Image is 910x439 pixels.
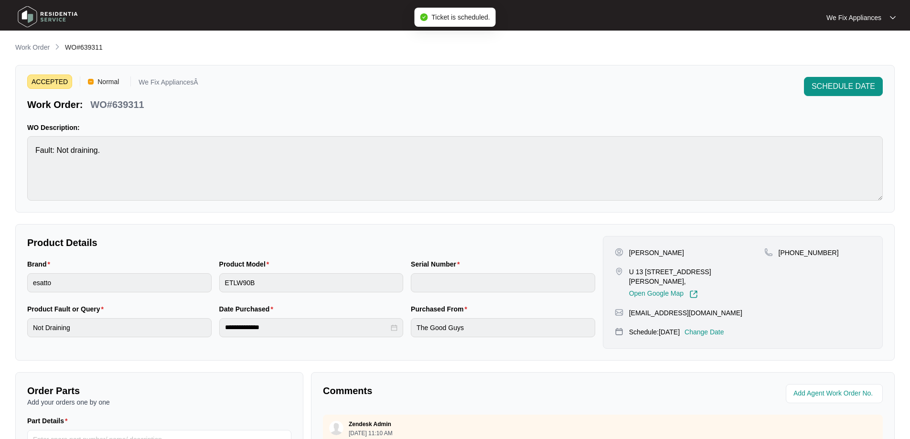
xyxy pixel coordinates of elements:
p: [DATE] 11:10 AM [349,430,393,436]
label: Product Model [219,259,273,269]
img: map-pin [615,327,623,336]
img: user.svg [329,421,343,435]
input: Purchased From [411,318,595,337]
a: Work Order [13,43,52,53]
img: Vercel Logo [88,79,94,85]
input: Add Agent Work Order No. [793,388,877,399]
span: ACCEPTED [27,75,72,89]
p: Add your orders one by one [27,397,291,407]
img: chevron-right [54,43,61,51]
label: Brand [27,259,54,269]
img: dropdown arrow [890,15,896,20]
span: Normal [94,75,123,89]
p: We Fix Appliances [826,13,881,22]
button: SCHEDULE DATE [804,77,883,96]
input: Brand [27,273,212,292]
span: SCHEDULE DATE [812,81,875,92]
input: Product Model [219,273,404,292]
input: Serial Number [411,273,595,292]
p: WO Description: [27,123,883,132]
img: map-pin [615,308,623,317]
p: [PERSON_NAME] [629,248,684,257]
p: [EMAIL_ADDRESS][DOMAIN_NAME] [629,308,742,318]
p: Work Order [15,43,50,52]
span: WO#639311 [65,43,103,51]
label: Date Purchased [219,304,277,314]
img: map-pin [615,267,623,276]
p: Change Date [685,327,724,337]
p: Product Details [27,236,595,249]
img: user-pin [615,248,623,257]
p: Zendesk Admin [349,420,391,428]
p: U 13 [STREET_ADDRESS][PERSON_NAME], [629,267,764,286]
span: check-circle [420,13,428,21]
img: map-pin [764,248,773,257]
p: Comments [323,384,596,397]
a: Open Google Map [629,290,698,299]
label: Part Details [27,416,72,426]
img: Link-External [689,290,698,299]
p: We Fix AppliancesÂ [139,79,198,89]
label: Purchased From [411,304,471,314]
p: WO#639311 [90,98,144,111]
textarea: Fault: Not draining. [27,136,883,201]
span: Ticket is scheduled. [431,13,490,21]
img: residentia service logo [14,2,81,31]
label: Serial Number [411,259,463,269]
label: Product Fault or Query [27,304,107,314]
p: Order Parts [27,384,291,397]
p: [PHONE_NUMBER] [779,248,839,257]
p: Work Order: [27,98,83,111]
p: Schedule: [DATE] [629,327,680,337]
input: Date Purchased [225,322,389,332]
input: Product Fault or Query [27,318,212,337]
